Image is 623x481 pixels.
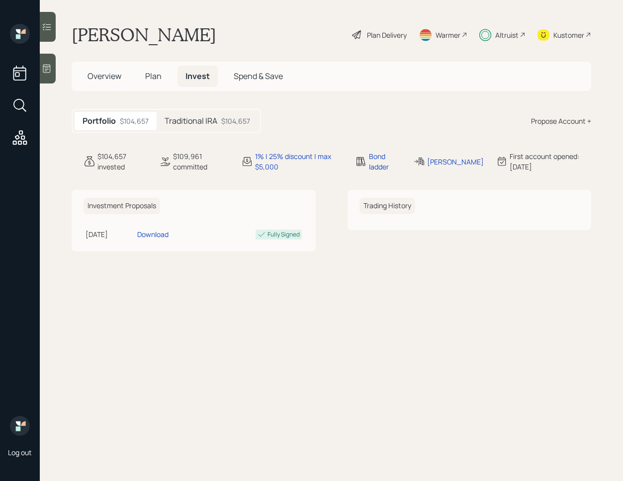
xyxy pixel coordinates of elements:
[10,416,30,436] img: retirable_logo.png
[145,71,162,81] span: Plan
[510,151,591,172] div: First account opened: [DATE]
[369,151,401,172] div: Bond ladder
[367,30,407,40] div: Plan Delivery
[72,24,216,46] h1: [PERSON_NAME]
[359,198,415,214] h6: Trading History
[120,116,149,126] div: $104,657
[8,448,32,457] div: Log out
[97,151,147,172] div: $104,657 invested
[255,151,344,172] div: 1% | 25% discount | max $5,000
[86,229,133,240] div: [DATE]
[267,230,300,239] div: Fully Signed
[83,116,116,126] h5: Portfolio
[137,229,169,240] div: Download
[173,151,229,172] div: $109,961 committed
[88,71,121,81] span: Overview
[436,30,460,40] div: Warmer
[221,116,250,126] div: $104,657
[531,116,591,126] div: Propose Account +
[84,198,160,214] h6: Investment Proposals
[165,116,217,126] h5: Traditional IRA
[553,30,584,40] div: Kustomer
[495,30,519,40] div: Altruist
[427,157,484,167] div: [PERSON_NAME]
[234,71,283,81] span: Spend & Save
[185,71,210,81] span: Invest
